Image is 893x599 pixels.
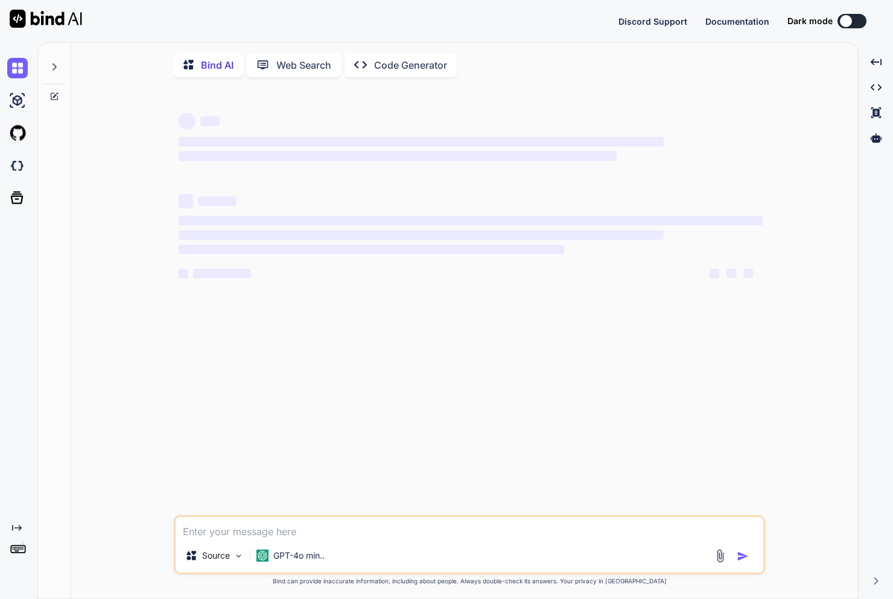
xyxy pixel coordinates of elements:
span: ‌ [179,269,188,278]
p: Code Generator [374,58,447,72]
img: ai-studio [7,90,28,111]
p: Web Search [276,58,331,72]
span: ‌ [193,269,251,278]
p: Bind AI [201,58,234,72]
button: Documentation [705,15,769,28]
span: ‌ [710,269,719,278]
img: chat [7,58,28,78]
img: GPT-4o mini [256,550,269,562]
span: ‌ [179,216,763,225]
img: Pick Models [234,551,244,561]
span: ‌ [179,137,663,146]
span: ‌ [179,230,663,240]
span: ‌ [179,113,195,130]
span: ‌ [200,116,220,126]
span: ‌ [743,269,753,278]
img: githubLight [7,123,28,143]
span: ‌ [179,151,617,161]
span: Discord Support [618,16,687,27]
span: ‌ [179,245,564,254]
img: attachment [713,549,727,563]
img: darkCloudIdeIcon [7,155,28,176]
p: GPT-4o min.. [273,550,325,562]
span: ‌ [198,196,237,206]
img: Bind AI [10,10,82,28]
button: Discord Support [618,15,687,28]
span: Documentation [705,16,769,27]
span: ‌ [179,194,193,209]
span: ‌ [726,269,736,278]
img: icon [737,550,749,562]
span: Dark mode [787,15,833,27]
p: Source [202,550,230,562]
p: Bind can provide inaccurate information, including about people. Always double-check its answers.... [174,577,765,586]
